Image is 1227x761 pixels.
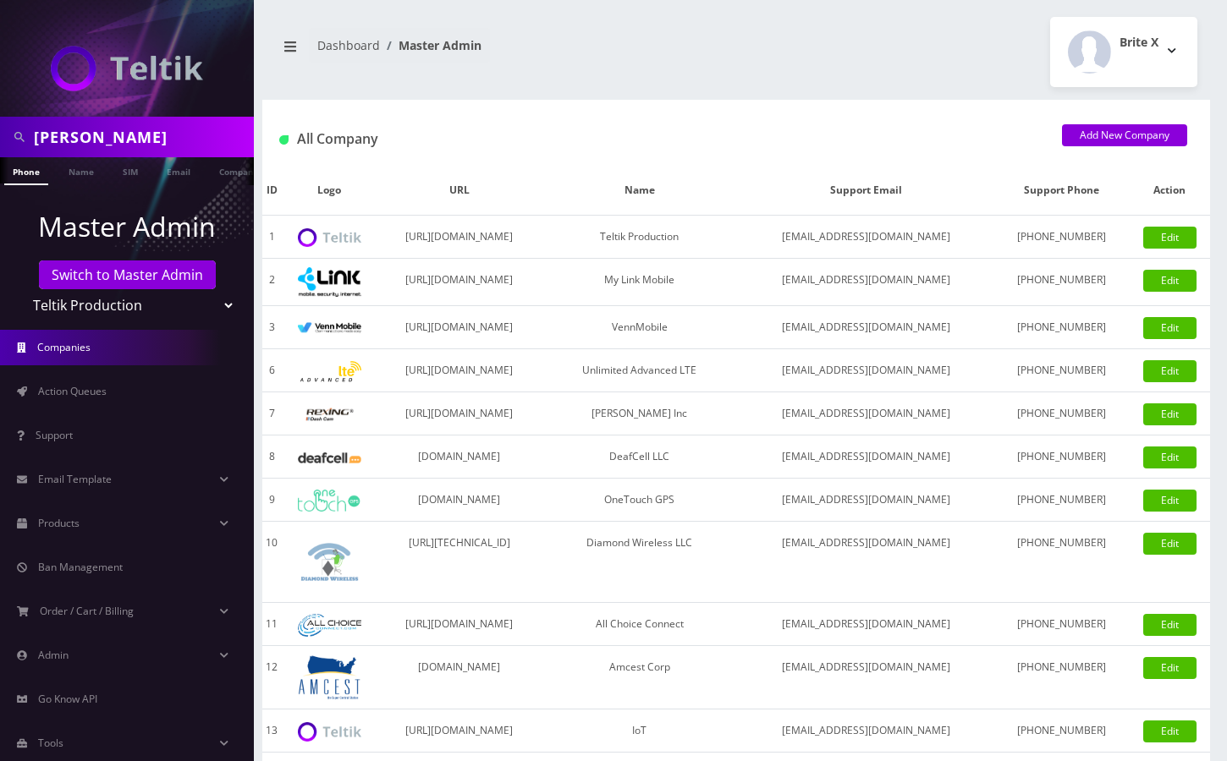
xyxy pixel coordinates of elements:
[1143,317,1197,339] a: Edit
[739,392,994,435] td: [EMAIL_ADDRESS][DOMAIN_NAME]
[298,228,361,248] img: Teltik Production
[298,267,361,297] img: My Link Mobile
[541,709,739,753] td: IoT
[994,435,1129,479] td: [PHONE_NUMBER]
[38,472,112,486] span: Email Template
[38,516,80,530] span: Products
[994,522,1129,603] td: [PHONE_NUMBER]
[279,135,289,145] img: All Company
[994,479,1129,522] td: [PHONE_NUMBER]
[298,361,361,382] img: Unlimited Advanced LTE
[994,306,1129,349] td: [PHONE_NUMBER]
[994,259,1129,306] td: [PHONE_NUMBER]
[377,259,541,306] td: [URL][DOMAIN_NAME]
[262,216,281,259] td: 1
[298,654,361,700] img: Amcest Corp
[1143,403,1197,425] a: Edit
[1143,490,1197,512] a: Edit
[1143,657,1197,679] a: Edit
[262,646,281,709] td: 12
[994,709,1129,753] td: [PHONE_NUMBER]
[38,648,69,662] span: Admin
[739,306,994,349] td: [EMAIL_ADDRESS][DOMAIN_NAME]
[262,522,281,603] td: 10
[377,479,541,522] td: [DOMAIN_NAME]
[377,216,541,259] td: [URL][DOMAIN_NAME]
[541,259,739,306] td: My Link Mobile
[377,646,541,709] td: [DOMAIN_NAME]
[739,522,994,603] td: [EMAIL_ADDRESS][DOMAIN_NAME]
[1143,614,1197,636] a: Edit
[739,603,994,646] td: [EMAIL_ADDRESS][DOMAIN_NAME]
[262,709,281,753] td: 13
[158,157,199,183] a: Email
[739,216,994,259] td: [EMAIL_ADDRESS][DOMAIN_NAME]
[40,604,134,618] span: Order / Cart / Billing
[298,452,361,463] img: DeafCell LLC
[262,603,281,646] td: 11
[262,349,281,392] td: 6
[994,166,1129,216] th: Support Phone
[994,646,1129,709] td: [PHONE_NUMBER]
[262,259,281,306] td: 2
[1143,446,1197,468] a: Edit
[541,522,739,603] td: Diamond Wireless LLC
[317,37,380,53] a: Dashboard
[38,560,123,574] span: Ban Management
[377,306,541,349] td: [URL][DOMAIN_NAME]
[275,28,724,76] nav: breadcrumb
[51,46,203,91] img: Teltik Production
[541,603,739,646] td: All Choice Connect
[1050,17,1197,87] button: Brite X
[114,157,146,183] a: SIM
[38,384,107,398] span: Action Queues
[739,166,994,216] th: Support Email
[1143,360,1197,382] a: Edit
[262,166,281,216] th: ID
[34,121,250,153] input: Search in Company
[739,349,994,392] td: [EMAIL_ADDRESS][DOMAIN_NAME]
[1062,124,1187,146] a: Add New Company
[1143,533,1197,555] a: Edit
[262,479,281,522] td: 9
[541,646,739,709] td: Amcest Corp
[541,349,739,392] td: Unlimited Advanced LTE
[541,479,739,522] td: OneTouch GPS
[37,340,91,354] span: Companies
[1143,720,1197,742] a: Edit
[377,349,541,392] td: [URL][DOMAIN_NAME]
[739,646,994,709] td: [EMAIL_ADDRESS][DOMAIN_NAME]
[377,392,541,435] td: [URL][DOMAIN_NAME]
[739,435,994,479] td: [EMAIL_ADDRESS][DOMAIN_NAME]
[211,157,267,183] a: Company
[1143,227,1197,249] a: Edit
[60,157,102,183] a: Name
[36,428,73,442] span: Support
[298,490,361,512] img: OneTouch GPS
[994,392,1129,435] td: [PHONE_NUMBER]
[1120,36,1158,50] h2: Brite X
[541,306,739,349] td: VennMobile
[39,260,216,289] a: Switch to Master Admin
[541,392,739,435] td: [PERSON_NAME] Inc
[279,131,1037,147] h1: All Company
[281,166,377,216] th: Logo
[377,522,541,603] td: [URL][TECHNICAL_ID]
[739,259,994,306] td: [EMAIL_ADDRESS][DOMAIN_NAME]
[298,614,361,637] img: All Choice Connect
[377,709,541,753] td: [URL][DOMAIN_NAME]
[298,722,361,742] img: IoT
[38,692,97,706] span: Go Know API
[1143,270,1197,292] a: Edit
[262,306,281,349] td: 3
[541,216,739,259] td: Teltik Production
[994,349,1129,392] td: [PHONE_NUMBER]
[262,392,281,435] td: 7
[541,435,739,479] td: DeafCell LLC
[739,709,994,753] td: [EMAIL_ADDRESS][DOMAIN_NAME]
[298,530,361,594] img: Diamond Wireless LLC
[380,36,481,54] li: Master Admin
[4,157,48,185] a: Phone
[298,322,361,334] img: VennMobile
